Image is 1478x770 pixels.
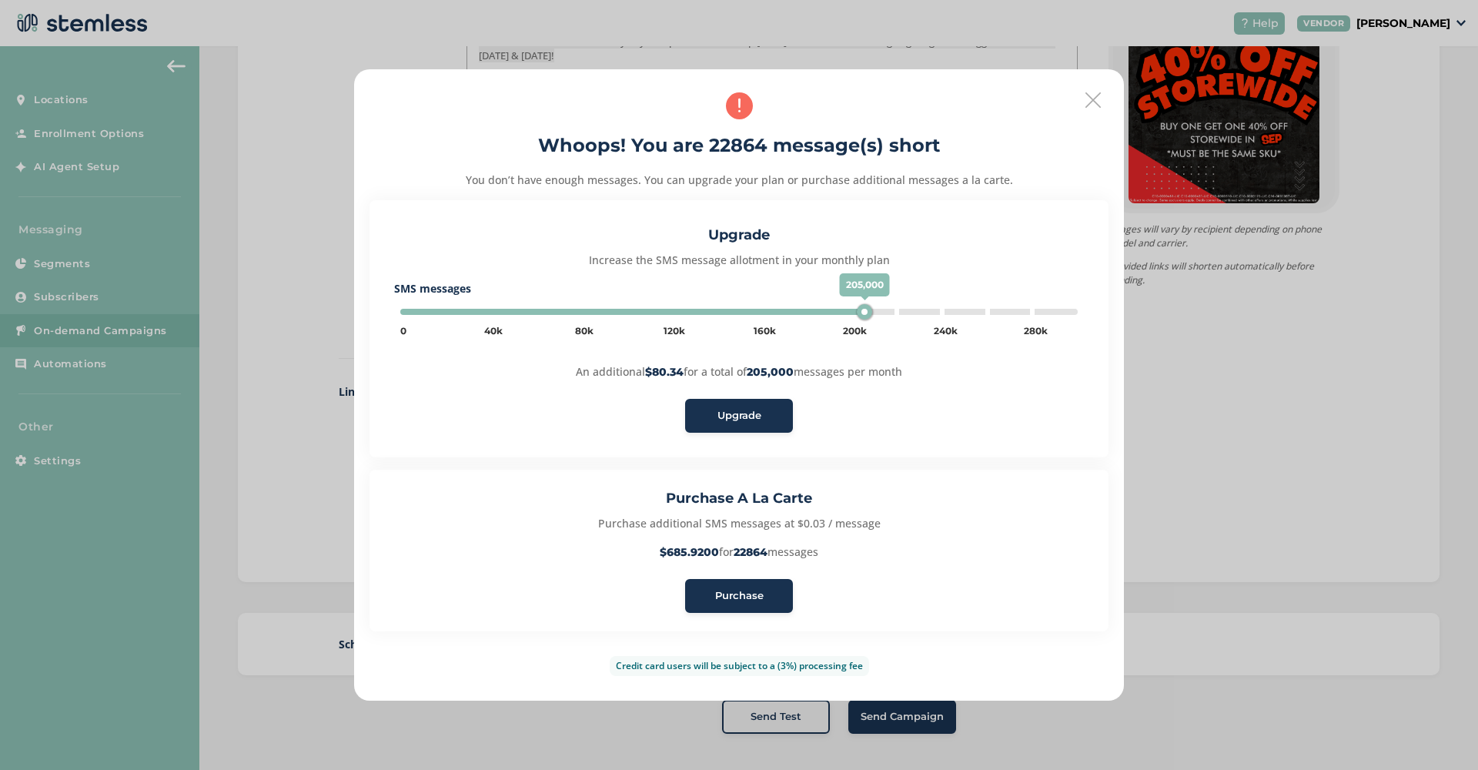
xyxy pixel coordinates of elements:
[394,280,1084,296] label: SMS messages
[717,408,761,423] span: Upgrade
[747,365,794,379] strong: 205,000
[575,324,594,338] div: 80k
[1401,696,1478,770] iframe: Chat Widget
[388,515,1090,531] p: Purchase additional SMS messages at $0.03 / message
[610,656,869,676] label: Credit card users will be subject to a (3%) processing fee
[660,545,719,559] strong: $685.9200
[685,579,793,613] button: Purchase
[394,225,1084,246] h3: Upgrade
[715,588,764,604] span: Purchase
[840,273,890,296] span: 205,000
[685,399,793,433] button: Upgrade
[576,363,902,380] p: An additional for a total of messages per month
[843,324,867,338] div: 200k
[400,324,406,338] div: 0
[934,324,958,338] div: 240k
[754,324,776,338] div: 160k
[1024,324,1048,338] div: 280k
[388,488,1090,509] h3: Purchase A La Carte
[645,365,684,379] strong: $80.34
[734,545,767,559] strong: 22864
[484,324,503,338] div: 40k
[394,252,1084,268] p: Increase the SMS message allotment in your monthly plan
[466,172,1013,188] p: You don’t have enough messages. You can upgrade your plan or purchase additional messages a la ca...
[726,92,753,119] img: icon-alert-36bd8290.svg
[664,324,685,338] div: 120k
[388,544,1090,561] p: for messages
[538,132,940,159] h2: Whoops! You are 22864 message(s) short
